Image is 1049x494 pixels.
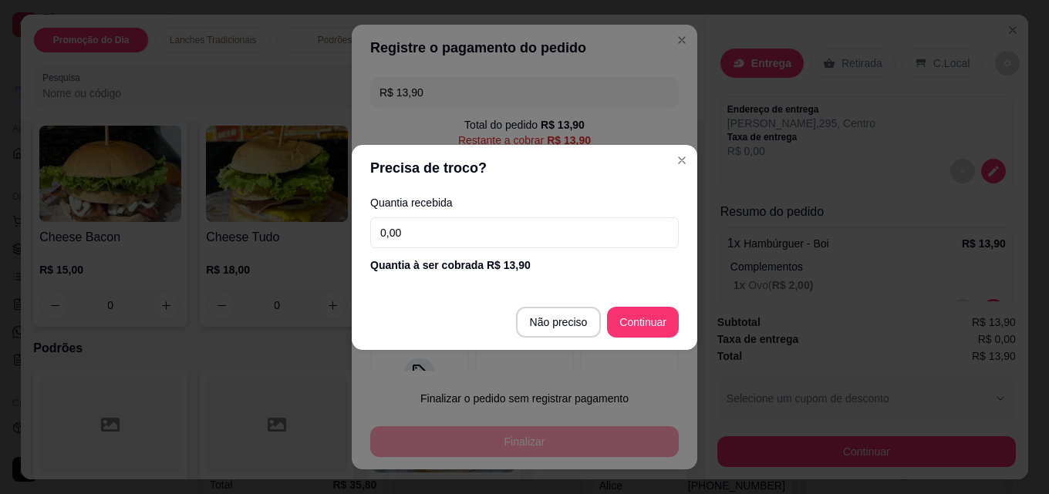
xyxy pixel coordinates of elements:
button: Não preciso [516,307,602,338]
button: Close [670,148,694,173]
header: Precisa de troco? [352,145,697,191]
label: Quantia recebida [370,197,679,208]
div: Quantia à ser cobrada R$ 13,90 [370,257,679,273]
button: Continuar [607,307,679,338]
